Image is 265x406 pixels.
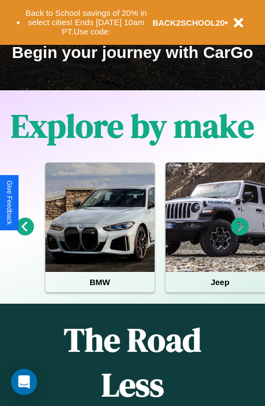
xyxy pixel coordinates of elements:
div: Give Feedback [5,181,13,225]
button: Back to School savings of 20% in select cities! Ends [DATE] 10am PT.Use code: [20,5,152,39]
b: BACK2SCHOOL20 [152,18,225,27]
h1: Explore by make [11,103,254,148]
h4: BMW [45,272,155,292]
div: Open Intercom Messenger [11,369,37,395]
